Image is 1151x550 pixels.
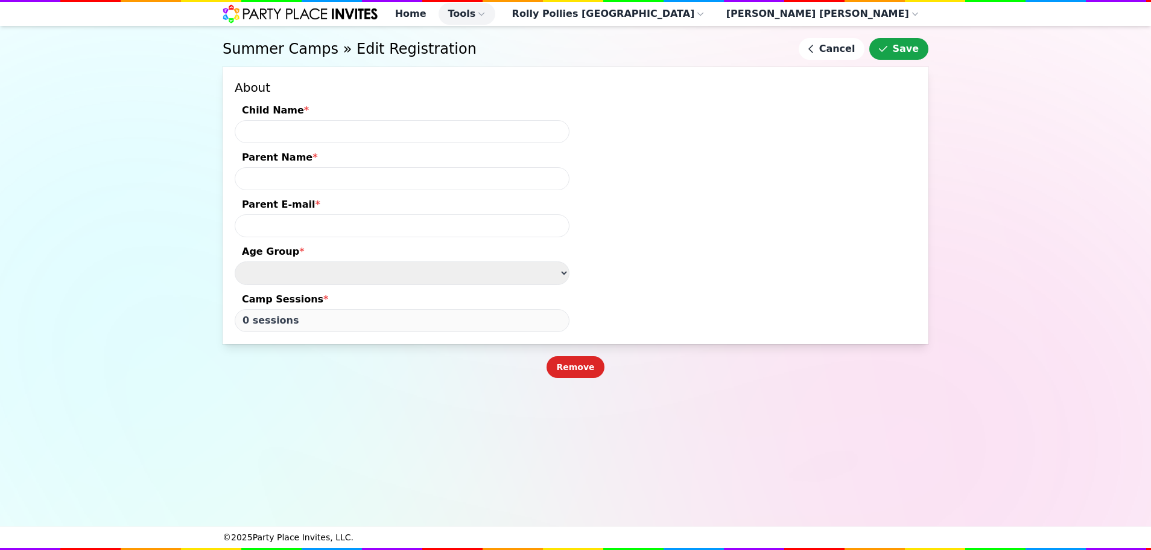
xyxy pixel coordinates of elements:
[717,3,928,25] button: [PERSON_NAME] [PERSON_NAME]
[235,79,569,96] h3: About
[869,38,928,60] button: Save
[547,356,604,378] button: Remove
[235,214,569,237] input: Parent E-mail*
[235,150,569,167] div: Parent Name
[235,103,569,120] div: Child Name
[223,4,378,24] img: Party Place Invites
[439,3,495,25] button: Tools
[503,3,714,25] button: Rolly Pollies [GEOGRAPHIC_DATA]
[385,3,436,25] a: Home
[235,292,569,309] div: Camp Sessions
[235,120,569,143] input: Child Name*
[223,526,928,548] div: © 2025 Party Place Invites, LLC.
[235,309,569,332] input: Camp Sessions*
[235,167,569,190] input: Parent Name*
[235,245,569,261] div: Age Group
[235,197,569,214] div: Parent E-mail
[223,39,794,59] h1: Summer Camps » Edit Registration
[799,38,865,60] a: Cancel
[235,261,569,285] select: Age Group*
